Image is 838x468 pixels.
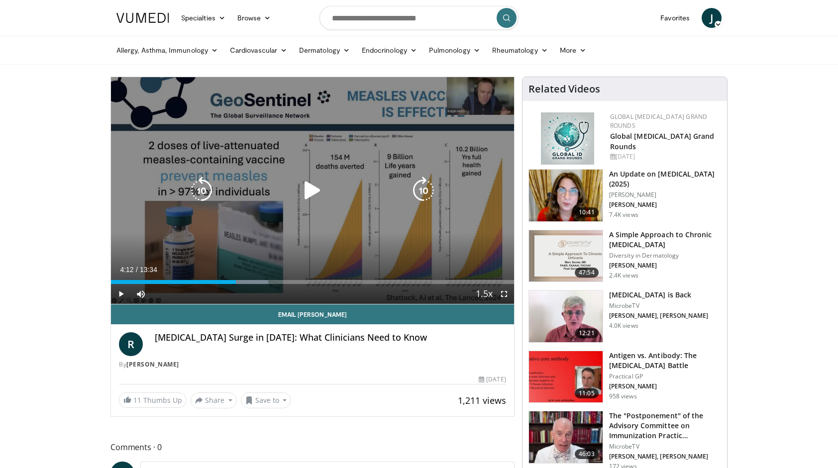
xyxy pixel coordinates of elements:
[110,40,224,60] a: Allergy, Asthma, Immunology
[610,152,719,161] div: [DATE]
[120,266,133,274] span: 4:12
[575,449,599,459] span: 46:03
[116,13,169,23] img: VuMedi Logo
[494,284,514,304] button: Fullscreen
[575,328,599,338] span: 12:21
[541,112,594,165] img: e456a1d5-25c5-46f9-913a-7a343587d2a7.png.150x105_q85_autocrop_double_scale_upscale_version-0.2.png
[609,302,708,310] p: MicrobeTV
[609,201,721,209] p: [PERSON_NAME]
[356,40,423,60] a: Endocrinology
[140,266,157,274] span: 13:34
[136,266,138,274] span: /
[609,392,637,400] p: 958 views
[111,284,131,304] button: Play
[554,40,592,60] a: More
[119,360,506,369] div: By
[458,394,506,406] span: 1,211 views
[609,230,721,250] h3: A Simple Approach to Chronic [MEDICAL_DATA]
[575,207,599,217] span: 10:41
[155,332,506,343] h4: [MEDICAL_DATA] Surge in [DATE]: What Clinicians Need to Know
[319,6,519,30] input: Search topics, interventions
[702,8,722,28] a: J
[528,230,721,282] a: 47:54 A Simple Approach to Chronic [MEDICAL_DATA] Diversity in Dermatology [PERSON_NAME] 2.4K views
[609,191,721,199] p: [PERSON_NAME]
[609,169,721,189] h3: An Update on [MEDICAL_DATA] (2025)
[131,284,151,304] button: Mute
[609,262,721,270] p: [PERSON_NAME]
[609,443,721,451] p: MicrobeTV
[479,375,506,384] div: [DATE]
[528,290,721,343] a: 12:21 [MEDICAL_DATA] is Back MicrobeTV [PERSON_NAME], [PERSON_NAME] 4.0K views
[529,411,603,463] img: af6f1632-5dd6-47ad-ac79-7c9432ac1183.150x105_q85_crop-smart_upscale.jpg
[609,411,721,441] h3: The "Postponement" of the Advisory Committee on Immunization Practic…
[610,112,708,130] a: Global [MEDICAL_DATA] Grand Rounds
[609,272,638,280] p: 2.4K views
[175,8,231,28] a: Specialties
[474,284,494,304] button: Playback Rate
[528,83,600,95] h4: Related Videos
[111,280,514,284] div: Progress Bar
[529,351,603,403] img: 7472b800-47d2-44da-b92c-526da50404a8.150x105_q85_crop-smart_upscale.jpg
[111,304,514,324] a: Email [PERSON_NAME]
[423,40,486,60] a: Pulmonology
[224,40,293,60] a: Cardiovascular
[609,322,638,330] p: 4.0K views
[654,8,696,28] a: Favorites
[609,211,638,219] p: 7.4K views
[110,441,515,454] span: Comments 0
[575,268,599,278] span: 47:54
[609,453,721,461] p: [PERSON_NAME], [PERSON_NAME]
[126,360,179,369] a: [PERSON_NAME]
[610,131,715,151] a: Global [MEDICAL_DATA] Grand Rounds
[528,169,721,222] a: 10:41 An Update on [MEDICAL_DATA] (2025) [PERSON_NAME] [PERSON_NAME] 7.4K views
[609,290,708,300] h3: [MEDICAL_DATA] is Back
[609,312,708,320] p: [PERSON_NAME], [PERSON_NAME]
[529,230,603,282] img: dc941aa0-c6d2-40bd-ba0f-da81891a6313.png.150x105_q85_crop-smart_upscale.png
[575,388,599,398] span: 11:05
[486,40,554,60] a: Rheumatology
[119,332,143,356] a: R
[529,290,603,342] img: 537ec807-323d-43b7-9fe0-bad00a6af604.150x105_q85_crop-smart_upscale.jpg
[293,40,356,60] a: Dermatology
[528,351,721,403] a: 11:05 Antigen vs. Antibody: The [MEDICAL_DATA] Battle Practical GP [PERSON_NAME] 958 views
[609,373,721,380] p: Practical GP
[609,382,721,390] p: [PERSON_NAME]
[609,252,721,260] p: Diversity in Dermatology
[119,392,187,408] a: 11 Thumbs Up
[241,392,292,408] button: Save to
[231,8,277,28] a: Browse
[133,395,141,405] span: 11
[111,77,514,304] video-js: Video Player
[609,351,721,371] h3: Antigen vs. Antibody: The [MEDICAL_DATA] Battle
[529,170,603,221] img: 48af3e72-e66e-47da-b79f-f02e7cc46b9b.png.150x105_q85_crop-smart_upscale.png
[191,392,237,408] button: Share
